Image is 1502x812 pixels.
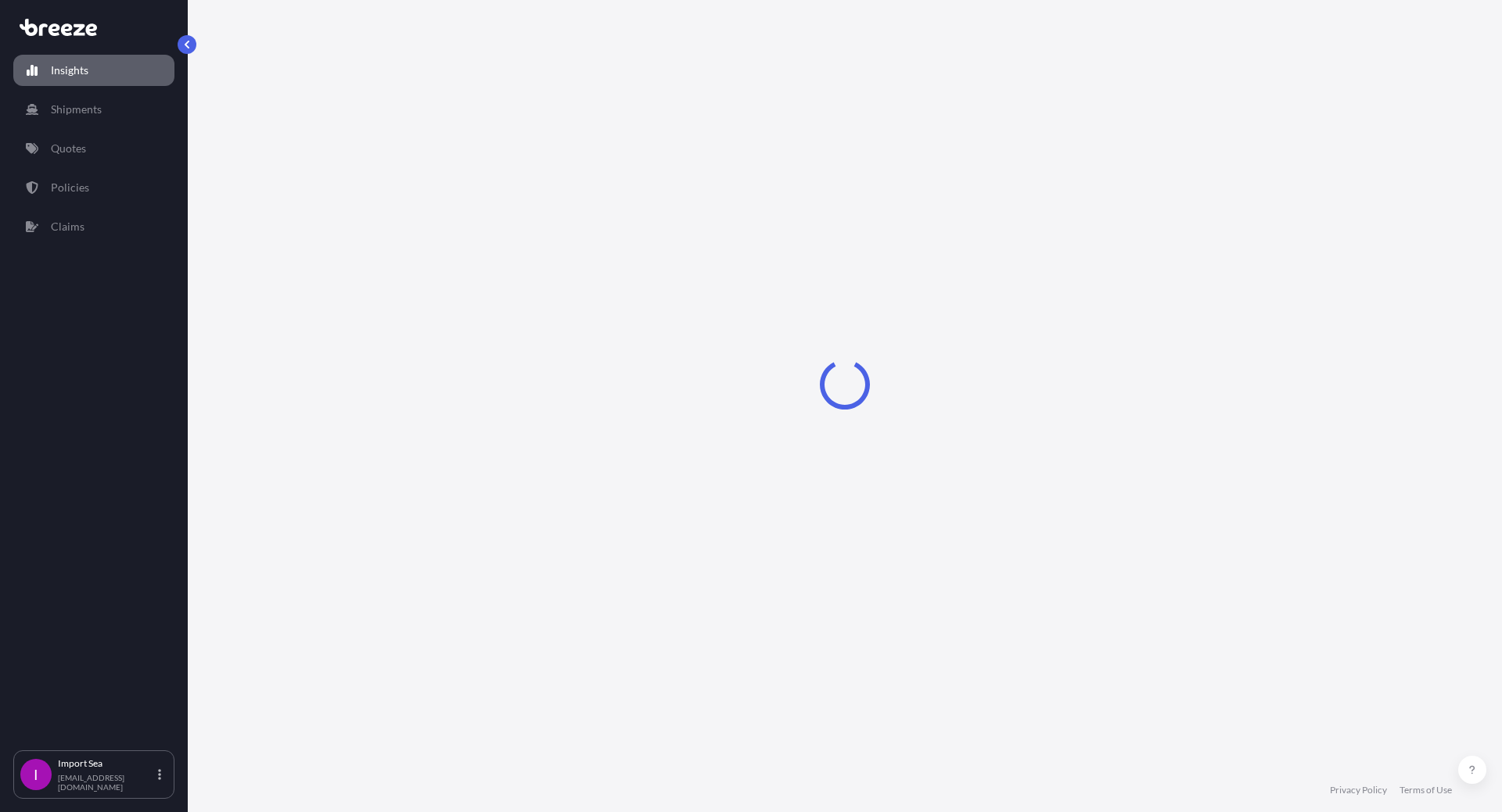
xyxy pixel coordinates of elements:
a: Claims [13,211,174,242]
a: Terms of Use [1400,784,1452,796]
p: Quotes [51,141,86,156]
a: Quotes [13,133,174,164]
p: Insights [51,63,88,78]
a: Insights [13,55,174,86]
a: Policies [13,172,174,203]
span: I [34,767,38,782]
p: Shipments [51,102,102,117]
a: Privacy Policy [1330,784,1387,796]
a: Shipments [13,94,174,125]
p: Import Sea [58,757,155,770]
p: [EMAIL_ADDRESS][DOMAIN_NAME] [58,773,155,792]
p: Policies [51,180,89,195]
p: Claims [51,219,84,234]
